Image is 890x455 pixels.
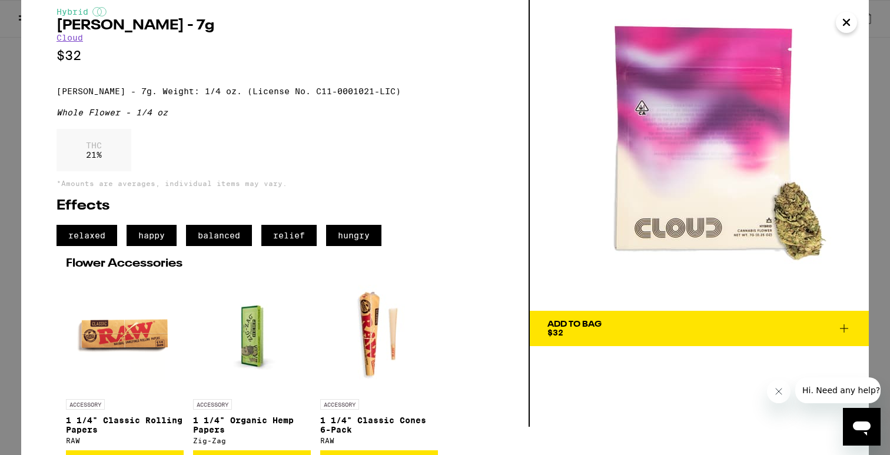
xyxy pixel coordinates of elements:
[320,275,438,393] img: RAW - 1 1/4" Classic Cones 6-Pack
[547,328,563,337] span: $32
[320,275,438,450] a: Open page for 1 1/4" Classic Cones 6-Pack from RAW
[66,275,184,393] img: RAW - 1 1/4" Classic Rolling Papers
[57,225,117,246] span: relaxed
[57,19,493,33] h2: [PERSON_NAME] - 7g
[193,399,232,410] p: ACCESSORY
[92,7,107,16] img: hybridColor.svg
[66,416,184,434] p: 1 1/4" Classic Rolling Papers
[66,399,105,410] p: ACCESSORY
[320,399,359,410] p: ACCESSORY
[261,225,317,246] span: relief
[127,225,177,246] span: happy
[66,258,484,270] h2: Flower Accessories
[193,437,311,444] div: Zig-Zag
[836,12,857,33] button: Close
[193,275,311,393] img: Zig-Zag - 1 1/4" Organic Hemp Papers
[795,377,881,403] iframe: Message from company
[530,311,869,346] button: Add To Bag$32
[86,141,102,150] p: THC
[193,416,311,434] p: 1 1/4" Organic Hemp Papers
[326,225,381,246] span: hungry
[57,108,493,117] div: Whole Flower - 1/4 oz
[57,129,131,171] div: 21 %
[57,180,493,187] p: *Amounts are averages, individual items may vary.
[57,199,493,213] h2: Effects
[57,87,493,96] p: [PERSON_NAME] - 7g. Weight: 1/4 oz. (License No. C11-0001021-LIC)
[547,320,602,328] div: Add To Bag
[57,48,493,63] p: $32
[767,380,791,403] iframe: Close message
[66,275,184,450] a: Open page for 1 1/4" Classic Rolling Papers from RAW
[66,437,184,444] div: RAW
[320,416,438,434] p: 1 1/4" Classic Cones 6-Pack
[57,7,493,16] div: Hybrid
[186,225,252,246] span: balanced
[320,437,438,444] div: RAW
[193,275,311,450] a: Open page for 1 1/4" Organic Hemp Papers from Zig-Zag
[57,33,83,42] a: Cloud
[843,408,881,446] iframe: Button to launch messaging window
